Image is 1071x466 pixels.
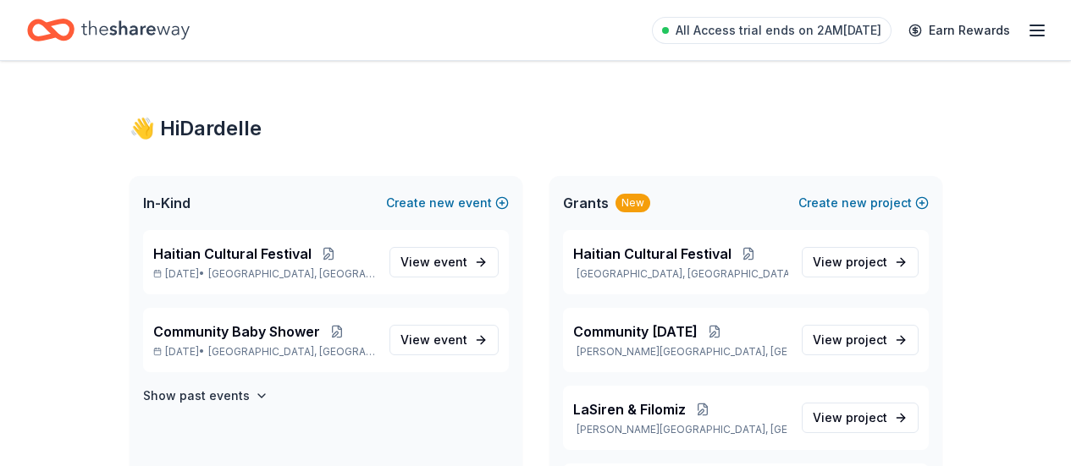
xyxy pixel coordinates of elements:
[208,267,375,281] span: [GEOGRAPHIC_DATA], [GEOGRAPHIC_DATA]
[573,423,788,436] p: [PERSON_NAME][GEOGRAPHIC_DATA], [GEOGRAPHIC_DATA]
[433,255,467,269] span: event
[400,252,467,272] span: View
[846,410,887,425] span: project
[153,345,376,359] p: [DATE] •
[573,267,788,281] p: [GEOGRAPHIC_DATA], [GEOGRAPHIC_DATA]
[429,193,455,213] span: new
[573,345,788,359] p: [PERSON_NAME][GEOGRAPHIC_DATA], [GEOGRAPHIC_DATA]
[652,17,892,44] a: All Access trial ends on 2AM[DATE]
[389,325,499,355] a: View event
[433,332,467,347] span: event
[573,321,698,342] span: Community [DATE]
[573,244,731,264] span: Haitian Cultural Festival
[842,193,867,213] span: new
[143,193,190,213] span: In-Kind
[208,345,375,359] span: [GEOGRAPHIC_DATA], [GEOGRAPHIC_DATA]
[153,267,376,281] p: [DATE] •
[153,244,312,264] span: Haitian Cultural Festival
[563,193,609,213] span: Grants
[802,325,919,355] a: View project
[813,252,887,272] span: View
[400,330,467,350] span: View
[813,408,887,428] span: View
[798,193,929,213] button: Createnewproject
[813,330,887,350] span: View
[573,399,686,419] span: LaSiren & Filomiz
[898,15,1020,46] a: Earn Rewards
[676,20,881,41] span: All Access trial ends on 2AM[DATE]
[143,386,250,406] h4: Show past events
[153,321,320,342] span: Community Baby Shower
[846,255,887,269] span: project
[389,247,499,277] a: View event
[616,194,650,212] div: New
[143,386,268,406] button: Show past events
[386,193,509,213] button: Createnewevent
[802,403,919,433] a: View project
[846,332,887,347] span: project
[130,115,942,142] div: 👋 Hi Dardelle
[802,247,919,277] a: View project
[27,10,190,50] a: Home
